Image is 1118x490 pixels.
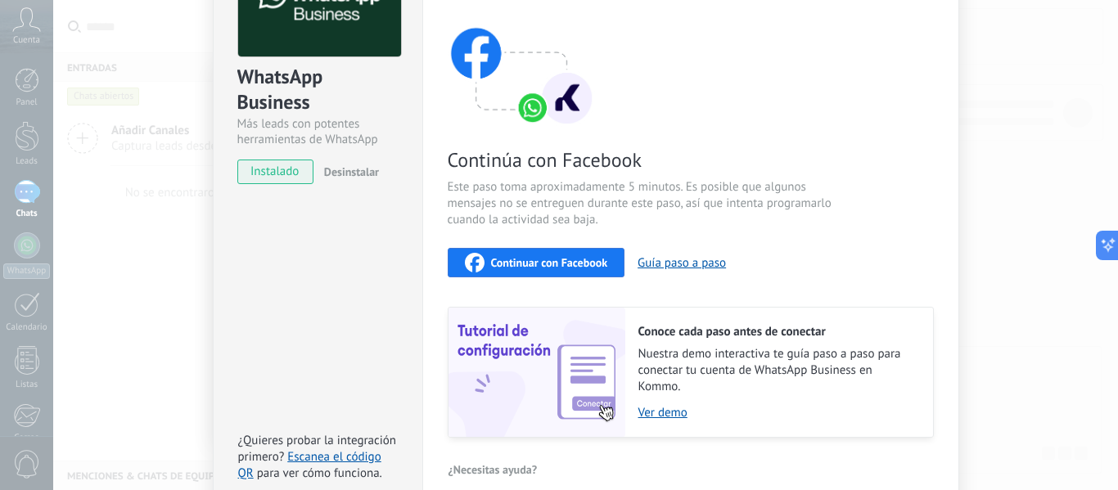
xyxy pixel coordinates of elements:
button: Continuar con Facebook [448,248,625,277]
button: Guía paso a paso [638,255,726,271]
span: Este paso toma aproximadamente 5 minutos. Es posible que algunos mensajes no se entreguen durante... [448,179,837,228]
a: Ver demo [638,405,917,420]
h2: Conoce cada paso antes de conectar [638,324,917,339]
button: Desinstalar [318,160,379,184]
span: Continuar con Facebook [491,257,608,268]
span: para ver cómo funciona. [257,465,382,481]
span: ¿Necesitas ayuda? [449,464,538,475]
button: ¿Necesitas ayuda? [448,457,539,482]
div: Más leads con potentes herramientas de WhatsApp [237,116,399,147]
span: instalado [238,160,313,184]
a: Escanea el código QR [238,449,381,481]
span: Nuestra demo interactiva te guía paso a paso para conectar tu cuenta de WhatsApp Business en Kommo. [638,346,917,395]
span: ¿Quieres probar la integración primero? [238,433,397,465]
span: Continúa con Facebook [448,147,837,173]
div: WhatsApp Business [237,64,399,116]
span: Desinstalar [324,164,379,179]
